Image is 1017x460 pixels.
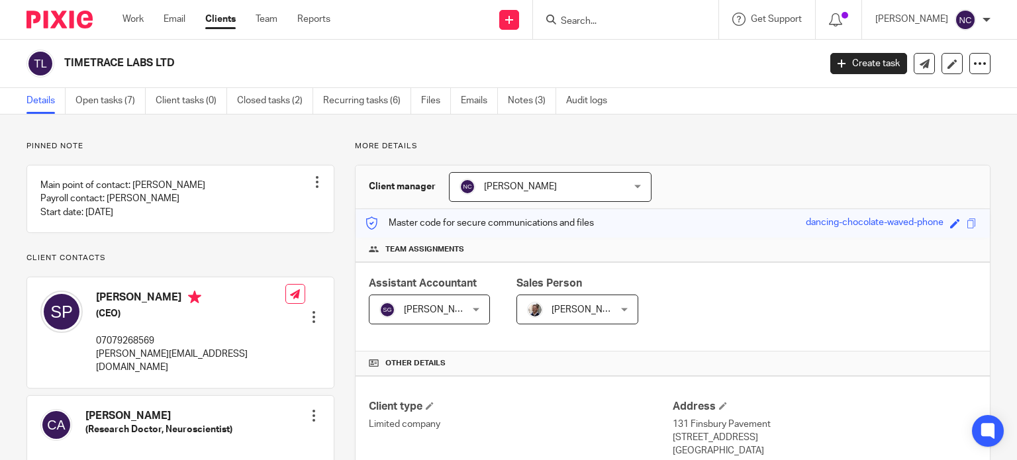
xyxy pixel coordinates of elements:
[955,9,976,30] img: svg%3E
[379,302,395,318] img: svg%3E
[566,88,617,114] a: Audit logs
[365,216,594,230] p: Master code for secure communications and files
[460,179,475,195] img: svg%3E
[385,358,446,369] span: Other details
[527,302,543,318] img: Matt%20Circle.png
[26,88,66,114] a: Details
[297,13,330,26] a: Reports
[404,305,477,314] span: [PERSON_NAME]
[484,182,557,191] span: [PERSON_NAME]
[26,50,54,77] img: svg%3E
[237,88,313,114] a: Closed tasks (2)
[75,88,146,114] a: Open tasks (7)
[355,141,991,152] p: More details
[421,88,451,114] a: Files
[122,13,144,26] a: Work
[64,56,661,70] h2: TIMETRACE LABS LTD
[516,278,582,289] span: Sales Person
[369,418,673,431] p: Limited company
[673,400,977,414] h4: Address
[385,244,464,255] span: Team assignments
[26,11,93,28] img: Pixie
[26,253,334,263] p: Client contacts
[85,409,232,423] h4: [PERSON_NAME]
[85,423,232,436] h5: (Research Doctor, Neuroscientist)
[673,431,977,444] p: [STREET_ADDRESS]
[96,307,285,320] h5: (CEO)
[156,88,227,114] a: Client tasks (0)
[256,13,277,26] a: Team
[188,291,201,304] i: Primary
[26,141,334,152] p: Pinned note
[96,347,285,375] p: [PERSON_NAME][EMAIL_ADDRESS][DOMAIN_NAME]
[369,278,477,289] span: Assistant Accountant
[40,291,83,333] img: svg%3E
[559,16,679,28] input: Search
[461,88,498,114] a: Emails
[323,88,411,114] a: Recurring tasks (6)
[369,180,436,193] h3: Client manager
[205,13,236,26] a: Clients
[369,400,673,414] h4: Client type
[40,409,72,441] img: svg%3E
[673,444,977,457] p: [GEOGRAPHIC_DATA]
[830,53,907,74] a: Create task
[96,334,285,347] p: 07079268569
[673,418,977,431] p: 131 Finsbury Pavement
[751,15,802,24] span: Get Support
[806,216,944,231] div: dancing-chocolate-waved-phone
[508,88,556,114] a: Notes (3)
[875,13,948,26] p: [PERSON_NAME]
[552,305,624,314] span: [PERSON_NAME]
[96,291,285,307] h4: [PERSON_NAME]
[164,13,185,26] a: Email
